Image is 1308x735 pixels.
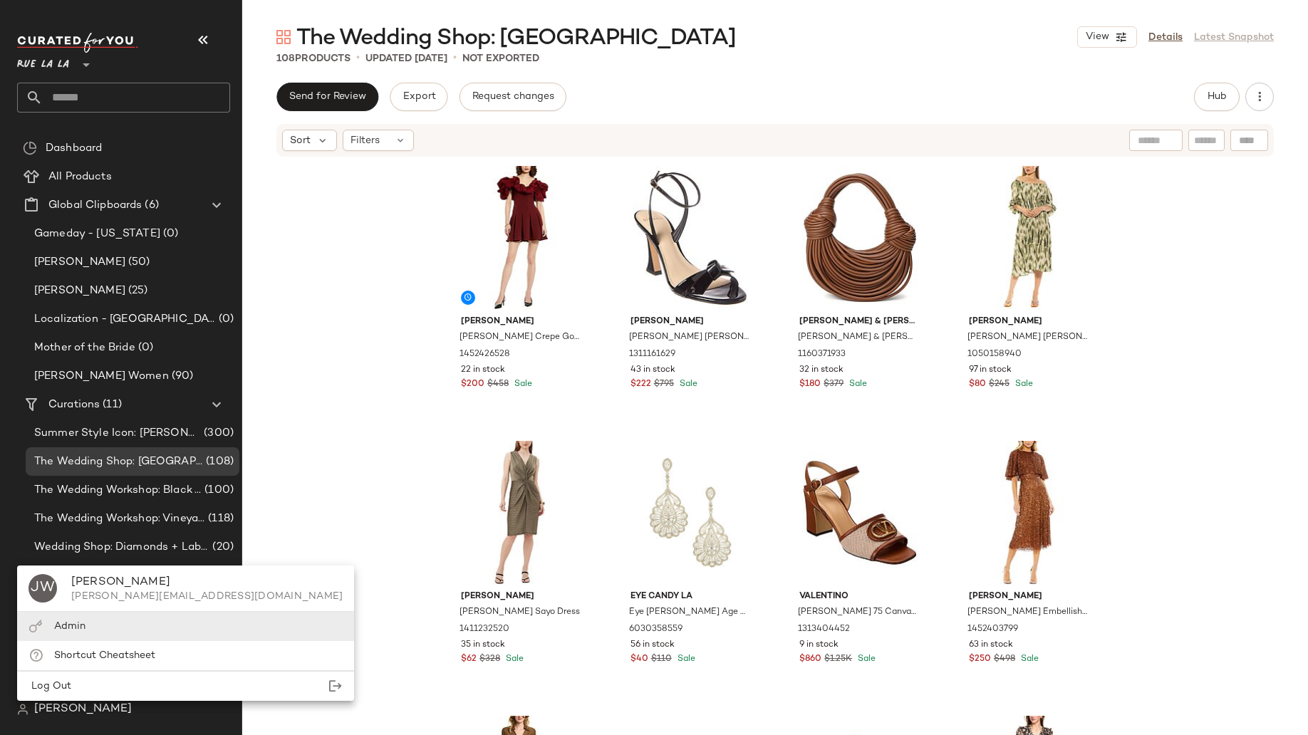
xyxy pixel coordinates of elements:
[969,378,986,391] span: $80
[1207,91,1227,103] span: Hub
[276,83,378,111] button: Send for Review
[125,254,150,271] span: (50)
[34,311,216,328] span: Localization - [GEOGRAPHIC_DATA]
[461,590,581,603] span: [PERSON_NAME]
[969,364,1012,377] span: 97 in stock
[34,539,209,556] span: Wedding Shop: Diamonds + Lab Diamonds
[629,331,749,344] span: [PERSON_NAME] [PERSON_NAME] 85 Patent Sandal
[1194,83,1240,111] button: Hub
[34,368,169,385] span: [PERSON_NAME] Women
[503,655,524,664] span: Sale
[160,226,178,242] span: (0)
[630,590,751,603] span: Eye Candy LA
[34,511,205,527] span: The Wedding Workshop: Vineyard
[957,441,1101,585] img: 1452403799_RLLATH.jpg
[799,378,821,391] span: $180
[461,364,505,377] span: 22 in stock
[276,30,291,44] img: svg%3e
[276,51,351,66] div: Products
[17,48,69,74] span: Rue La La
[654,378,674,391] span: $795
[630,378,651,391] span: $222
[31,577,55,600] span: JW
[957,166,1101,310] img: 1050158940_RLLATH.jpg
[460,623,509,636] span: 1411232520
[169,368,194,385] span: (90)
[1148,30,1183,45] a: Details
[967,623,1018,636] span: 1452403799
[630,639,675,652] span: 56 in stock
[472,91,554,103] span: Request changes
[460,83,566,111] button: Request changes
[1012,380,1033,389] span: Sale
[969,639,1013,652] span: 63 in stock
[34,340,135,356] span: Mother of the Bride
[967,606,1088,619] span: [PERSON_NAME] Embellished Cape High-Neck Midi Dress
[788,166,931,310] img: 1160371933_RLLATH.jpg
[799,639,839,652] span: 9 in stock
[1085,31,1109,43] span: View
[461,639,505,652] span: 35 in stock
[125,283,148,299] span: (25)
[619,441,762,585] img: 6030358559_RLLATH.jpg
[48,169,112,185] span: All Products
[487,378,509,391] span: $458
[798,348,846,361] span: 1160371933
[453,50,457,67] span: •
[461,378,484,391] span: $200
[629,606,749,619] span: Eye [PERSON_NAME] Age CZ Crystal Drop Earring
[351,133,380,148] span: Filters
[512,380,532,389] span: Sale
[34,454,203,470] span: The Wedding Shop: [GEOGRAPHIC_DATA]
[276,53,295,64] span: 108
[651,653,672,666] span: $110
[48,397,100,413] span: Curations
[365,51,447,66] p: updated [DATE]
[17,704,28,715] img: svg%3e
[798,623,850,636] span: 1313404452
[788,441,931,585] img: 1313404452_RLLATH.jpg
[824,378,844,391] span: $379
[390,83,447,111] button: Export
[967,348,1022,361] span: 1050158940
[135,340,153,356] span: (0)
[209,539,234,556] span: (20)
[461,653,477,666] span: $62
[202,482,234,499] span: (100)
[460,606,580,619] span: [PERSON_NAME] Sayo Dress
[630,364,675,377] span: 43 in stock
[290,133,311,148] span: Sort
[675,655,695,664] span: Sale
[799,590,920,603] span: Valentino
[619,166,762,310] img: 1311161629_RLLATH.jpg
[462,51,539,66] p: Not Exported
[34,701,132,718] span: [PERSON_NAME]
[989,378,1009,391] span: $245
[824,653,852,666] span: $1.25K
[34,254,125,271] span: [PERSON_NAME]
[969,590,1089,603] span: [PERSON_NAME]
[28,620,43,633] img: svg%3e
[100,397,122,413] span: (11)
[28,681,71,692] span: Log Out
[34,482,202,499] span: The Wedding Workshop: Black Tie Ballroom
[677,380,697,389] span: Sale
[630,316,751,328] span: [PERSON_NAME]
[967,331,1088,344] span: [PERSON_NAME] [PERSON_NAME]
[48,197,142,214] span: Global Clipboards
[402,91,435,103] span: Export
[34,226,160,242] span: Gameday - [US_STATE]
[450,166,593,310] img: 1452426528_RLLATH.jpg
[799,364,844,377] span: 32 in stock
[203,454,234,470] span: (108)
[71,574,343,591] div: [PERSON_NAME]
[46,140,102,157] span: Dashboard
[969,653,991,666] span: $250
[1077,26,1137,48] button: View
[216,311,234,328] span: (0)
[142,197,158,214] span: (6)
[54,621,85,632] span: Admin
[1018,655,1039,664] span: Sale
[54,650,155,661] span: Shortcut Cheatsheet
[356,50,360,67] span: •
